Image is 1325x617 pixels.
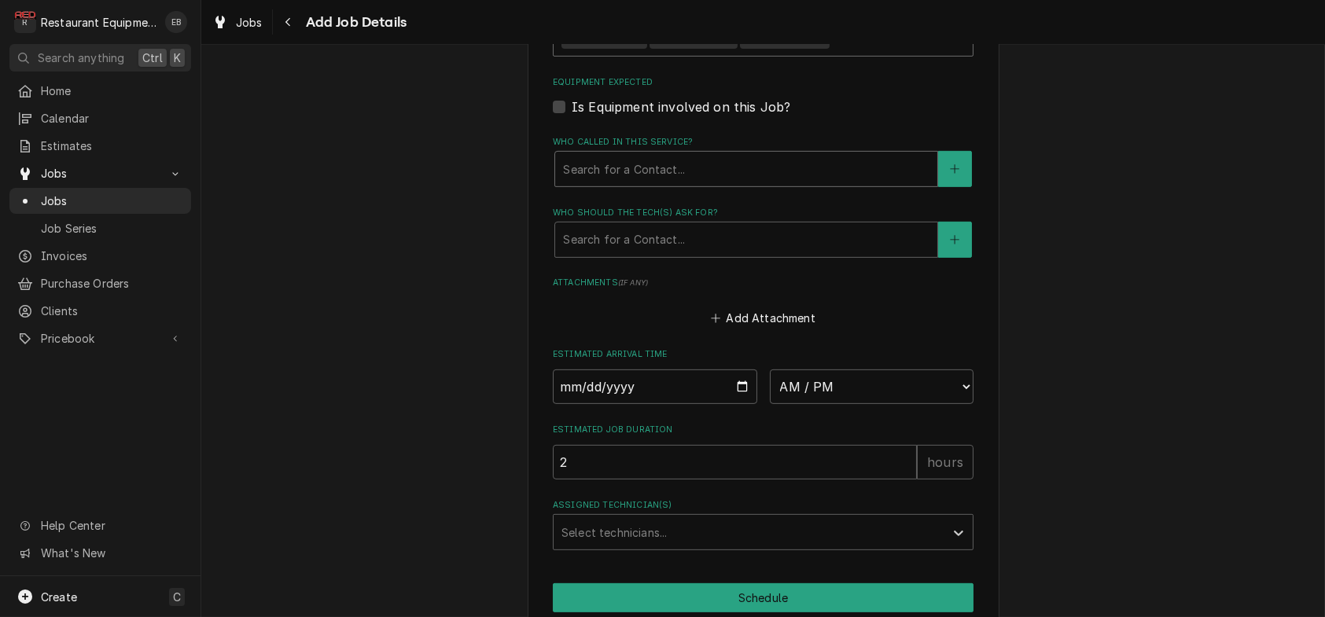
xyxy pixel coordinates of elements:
[553,76,974,116] div: Equipment Expected
[41,303,183,319] span: Clients
[553,369,757,404] input: Date
[142,50,163,66] span: Ctrl
[618,278,648,287] span: ( if any )
[9,215,191,241] a: Job Series
[950,163,959,174] svg: Create New Contact
[553,348,974,404] div: Estimated Arrival Time
[41,248,183,264] span: Invoices
[950,234,959,245] svg: Create New Contact
[572,97,790,116] label: Is Equipment involved on this Job?
[173,589,181,605] span: C
[9,188,191,214] a: Jobs
[553,583,974,612] div: Button Group Row
[38,50,124,66] span: Search anything
[41,138,183,154] span: Estimates
[553,207,974,219] label: Who should the tech(s) ask for?
[553,207,974,258] div: Who should the tech(s) ask for?
[165,11,187,33] div: EB
[41,110,183,127] span: Calendar
[9,540,191,566] a: Go to What's New
[553,499,974,512] label: Assigned Technician(s)
[553,499,974,550] div: Assigned Technician(s)
[41,517,182,534] span: Help Center
[9,133,191,159] a: Estimates
[9,298,191,324] a: Clients
[9,78,191,104] a: Home
[553,424,974,479] div: Estimated Job Duration
[14,11,36,33] div: Restaurant Equipment Diagnostics's Avatar
[938,151,971,187] button: Create New Contact
[9,270,191,296] a: Purchase Orders
[301,12,407,33] span: Add Job Details
[553,76,974,89] label: Equipment Expected
[553,277,974,329] div: Attachments
[206,9,269,35] a: Jobs
[9,105,191,131] a: Calendar
[770,369,974,404] select: Time Select
[41,165,160,182] span: Jobs
[41,590,77,604] span: Create
[553,348,974,361] label: Estimated Arrival Time
[174,50,181,66] span: K
[9,160,191,186] a: Go to Jobs
[276,9,301,35] button: Navigate back
[917,445,974,479] div: hours
[553,136,974,187] div: Who called in this service?
[165,11,187,33] div: Emily Bird's Avatar
[938,222,971,258] button: Create New Contact
[9,325,191,351] a: Go to Pricebook
[236,14,263,31] span: Jobs
[553,424,974,436] label: Estimated Job Duration
[9,512,191,538] a: Go to Help Center
[41,220,183,237] span: Job Series
[41,275,183,292] span: Purchase Orders
[9,243,191,269] a: Invoices
[41,83,183,99] span: Home
[41,330,160,347] span: Pricebook
[553,583,974,612] button: Schedule
[41,193,183,209] span: Jobs
[553,136,974,149] label: Who called in this service?
[14,11,36,33] div: R
[41,14,156,31] div: Restaurant Equipment Diagnostics
[553,277,974,289] label: Attachments
[41,545,182,561] span: What's New
[709,307,819,329] button: Add Attachment
[9,44,191,72] button: Search anythingCtrlK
